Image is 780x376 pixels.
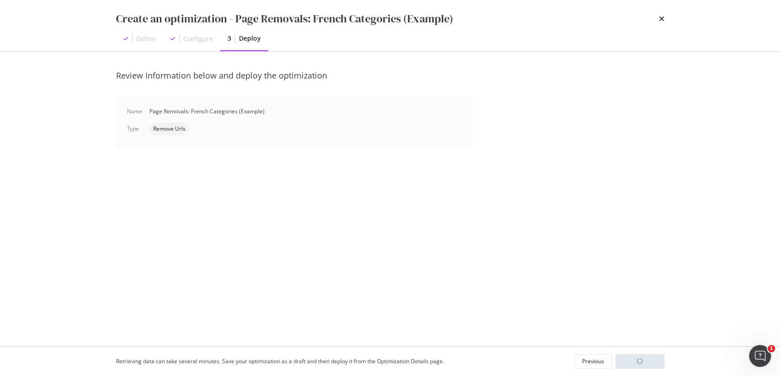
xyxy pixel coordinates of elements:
div: Define [136,34,156,43]
div: Configure [183,34,213,43]
div: Retrieving data can take several minutes. Save your optimization as a draft and then deploy it fr... [116,357,444,365]
div: neutral label [149,122,189,135]
div: Page Removals: French Categories (Example) [149,107,462,115]
span: 1 [768,345,775,352]
span: Remove Urls [153,126,186,132]
div: loading [616,355,664,368]
button: Previous [574,354,612,369]
div: Create an optimization - Page Removals: French Categories (Example) [116,11,453,26]
div: Previous [582,357,604,365]
div: Deploy [239,34,261,43]
div: Name [127,107,142,115]
div: times [659,11,664,26]
div: 3 [228,34,231,43]
button: loading [616,354,664,369]
iframe: Intercom live chat [749,345,771,367]
div: Review Information below and deploy the optimization [116,70,664,82]
div: Type [127,125,142,132]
